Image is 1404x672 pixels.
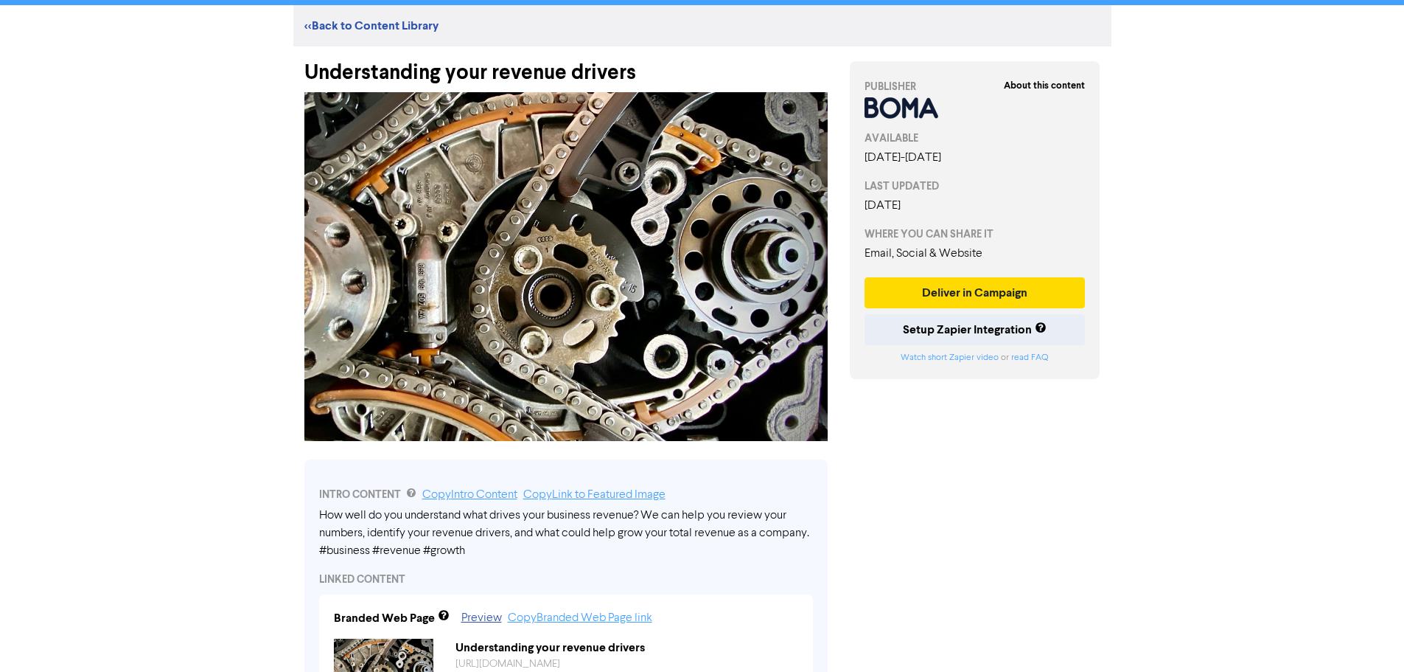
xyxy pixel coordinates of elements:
button: Setup Zapier Integration [865,314,1086,345]
div: LAST UPDATED [865,179,1086,194]
div: PUBLISHER [865,79,1086,94]
div: Branded Web Page [334,609,435,627]
div: LINKED CONTENT [319,572,813,587]
div: or [865,351,1086,364]
div: WHERE YOU CAN SHARE IT [865,226,1086,242]
a: Copy Link to Featured Image [523,489,666,501]
iframe: Chat Widget [1219,513,1404,672]
a: Copy Branded Web Page link [508,612,652,624]
button: Deliver in Campaign [865,277,1086,308]
strong: About this content [1004,80,1085,91]
div: https://public2.bomamarketing.com/cp/7GZUp3ZcGx9o697L81gWUY?sa=yNqjHmF1 [444,657,809,672]
div: Understanding your revenue drivers [304,46,828,85]
div: Understanding your revenue drivers [444,639,809,657]
div: How well do you understand what drives your business revenue? We can help you review your numbers... [319,507,813,560]
a: Watch short Zapier video [901,353,999,362]
a: <<Back to Content Library [304,18,439,33]
a: Copy Intro Content [422,489,517,501]
div: [DATE] - [DATE] [865,149,1086,167]
a: read FAQ [1011,353,1048,362]
div: Email, Social & Website [865,245,1086,263]
div: INTRO CONTENT [319,486,813,504]
a: [URL][DOMAIN_NAME] [455,659,560,669]
div: [DATE] [865,197,1086,215]
div: AVAILABLE [865,131,1086,146]
a: Preview [461,612,502,624]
